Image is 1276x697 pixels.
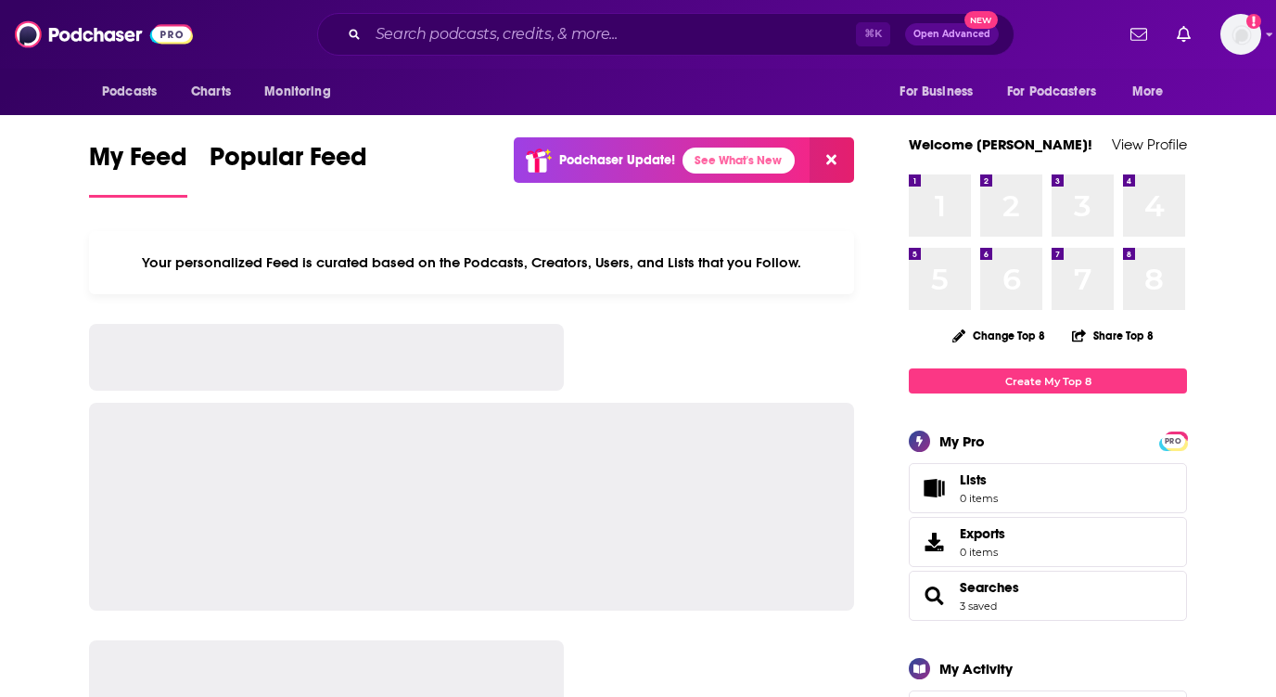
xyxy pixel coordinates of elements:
span: Logged in as awallresonate [1220,14,1261,55]
button: open menu [89,74,181,110]
button: open menu [251,74,354,110]
span: Exports [960,525,1005,542]
button: Change Top 8 [941,324,1056,347]
span: My Feed [89,141,187,184]
a: Show notifications dropdown [1169,19,1198,50]
div: Your personalized Feed is curated based on the Podcasts, Creators, Users, and Lists that you Follow. [89,231,854,294]
a: PRO [1162,433,1184,447]
img: User Profile [1220,14,1261,55]
a: Searches [915,583,952,609]
span: Popular Feed [210,141,367,184]
div: My Pro [939,432,985,450]
span: Charts [191,79,231,105]
span: 0 items [960,546,1005,559]
span: Lists [915,475,952,501]
span: Open Advanced [913,30,990,39]
span: Lists [960,471,998,488]
button: Open AdvancedNew [905,23,999,45]
span: Searches [909,571,1187,621]
a: Popular Feed [210,141,367,198]
div: Search podcasts, credits, & more... [317,13,1014,56]
span: Monitoring [264,79,330,105]
a: Lists [909,463,1187,513]
span: 0 items [960,492,998,505]
a: See What's New [683,148,795,174]
a: Exports [909,517,1187,567]
p: Podchaser Update! [559,152,675,168]
span: More [1132,79,1164,105]
span: For Podcasters [1007,79,1096,105]
a: Charts [179,74,242,110]
button: Show profile menu [1220,14,1261,55]
a: Searches [960,579,1019,596]
img: Podchaser - Follow, Share and Rate Podcasts [15,17,193,52]
span: New [964,11,998,29]
a: Create My Top 8 [909,368,1187,394]
button: Share Top 8 [1071,317,1155,354]
span: ⌘ K [856,22,890,46]
span: PRO [1162,434,1184,448]
button: open menu [995,74,1123,110]
button: open menu [887,74,996,110]
span: Podcasts [102,79,157,105]
span: Exports [915,529,952,555]
svg: Add a profile image [1246,14,1261,29]
input: Search podcasts, credits, & more... [368,19,856,49]
button: open menu [1119,74,1187,110]
a: My Feed [89,141,187,198]
span: For Business [900,79,973,105]
a: Welcome [PERSON_NAME]! [909,136,1092,153]
a: 3 saved [960,600,997,613]
span: Lists [960,471,987,488]
a: Show notifications dropdown [1123,19,1155,50]
div: My Activity [939,660,1013,678]
a: View Profile [1112,136,1187,153]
